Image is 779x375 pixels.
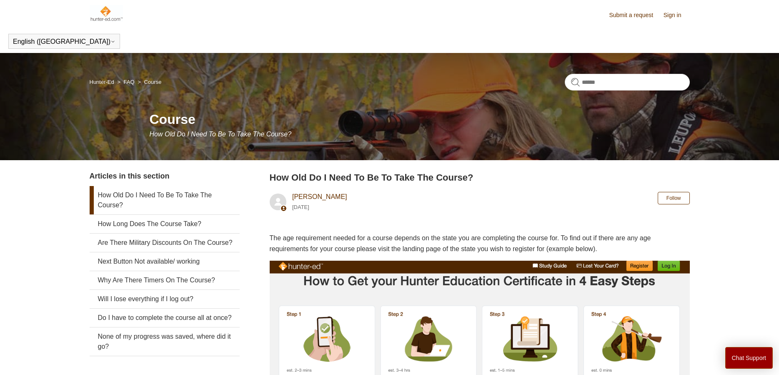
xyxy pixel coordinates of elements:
[609,11,661,20] a: Submit a request
[124,79,135,85] a: FAQ
[658,192,690,204] button: Follow Article
[292,204,309,210] time: 05/15/2024, 10:27
[115,79,136,85] li: FAQ
[270,171,690,184] h2: How Old Do I Need To Be To Take The Course?
[90,290,240,308] a: Will I lose everything if I log out?
[150,109,690,129] h1: Course
[664,11,690,20] a: Sign in
[90,215,240,233] a: How Long Does The Course Take?
[270,233,690,254] p: The age requirement needed for a course depends on the state you are completing the course for. T...
[90,309,240,327] a: Do I have to complete the course all at once?
[90,5,123,22] img: Hunter-Ed Help Center home page
[150,131,292,138] span: How Old Do I Need To Be To Take The Course?
[13,38,115,45] button: English ([GEOGRAPHIC_DATA])
[90,271,240,289] a: Why Are There Timers On The Course?
[292,193,347,200] a: [PERSON_NAME]
[90,79,116,85] li: Hunter-Ed
[90,234,240,252] a: Are There Military Discounts On The Course?
[90,186,240,214] a: How Old Do I Need To Be To Take The Course?
[90,79,114,85] a: Hunter-Ed
[136,79,161,85] li: Course
[725,347,773,369] button: Chat Support
[90,327,240,356] a: None of my progress was saved, where did it go?
[90,172,170,180] span: Articles in this section
[90,252,240,271] a: Next Button Not available/ working
[144,79,161,85] a: Course
[565,74,690,91] input: Search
